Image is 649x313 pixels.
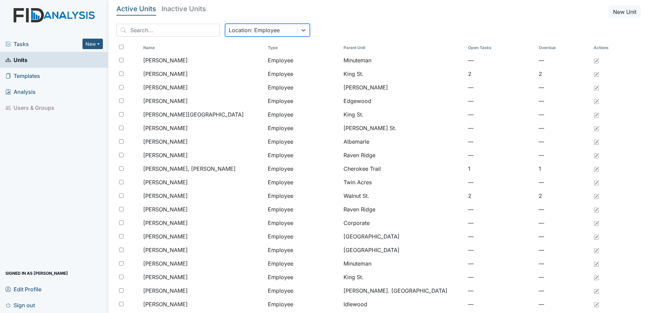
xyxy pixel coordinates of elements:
[341,81,465,94] td: [PERSON_NAME]
[143,110,244,119] span: [PERSON_NAME][GEOGRAPHIC_DATA]
[594,110,599,119] a: Edit
[594,300,599,308] a: Edit
[229,26,280,34] div: Location: Employee
[119,45,124,49] input: Toggle All Rows Selected
[341,257,465,270] td: Minuteman
[341,189,465,203] td: Walnut St.
[594,192,599,200] a: Edit
[82,39,103,49] button: New
[143,97,188,105] span: [PERSON_NAME]
[265,297,341,311] td: Employee
[594,259,599,268] a: Edit
[143,124,188,132] span: [PERSON_NAME]
[341,203,465,216] td: Raven Ridge
[465,216,536,230] td: —
[591,42,625,54] th: Actions
[465,175,536,189] td: —
[536,216,591,230] td: —
[536,121,591,135] td: —
[594,287,599,295] a: Edit
[536,175,591,189] td: —
[265,162,341,175] td: Employee
[341,162,465,175] td: Cherokee Trail
[536,108,591,121] td: —
[341,148,465,162] td: Raven Ridge
[265,257,341,270] td: Employee
[143,83,188,91] span: [PERSON_NAME]
[265,135,341,148] td: Employee
[143,300,188,308] span: [PERSON_NAME]
[5,268,68,278] span: Signed in as [PERSON_NAME]
[265,230,341,243] td: Employee
[341,67,465,81] td: King St.
[465,67,536,81] td: 2
[265,42,341,54] th: Toggle SortBy
[265,81,341,94] td: Employee
[536,297,591,311] td: —
[594,273,599,281] a: Edit
[265,216,341,230] td: Employee
[536,81,591,94] td: —
[265,54,341,67] td: Employee
[536,189,591,203] td: 2
[536,230,591,243] td: —
[265,203,341,216] td: Employee
[265,148,341,162] td: Employee
[594,178,599,186] a: Edit
[5,284,41,294] span: Edit Profile
[143,178,188,186] span: [PERSON_NAME]
[594,83,599,91] a: Edit
[465,257,536,270] td: —
[536,42,591,54] th: Toggle SortBy
[341,284,465,297] td: [PERSON_NAME]. [GEOGRAPHIC_DATA]
[536,243,591,257] td: —
[465,54,536,67] td: —
[536,135,591,148] td: —
[594,124,599,132] a: Edit
[143,219,188,227] span: [PERSON_NAME]
[143,70,188,78] span: [PERSON_NAME]
[465,42,536,54] th: Toggle SortBy
[143,192,188,200] span: [PERSON_NAME]
[5,86,36,97] span: Analysis
[162,5,206,12] h5: Inactive Units
[143,205,188,213] span: [PERSON_NAME]
[594,151,599,159] a: Edit
[341,121,465,135] td: [PERSON_NAME] St.
[536,148,591,162] td: —
[536,270,591,284] td: —
[143,138,188,146] span: [PERSON_NAME]
[116,24,220,37] input: Search...
[143,232,188,241] span: [PERSON_NAME]
[536,94,591,108] td: —
[143,273,188,281] span: [PERSON_NAME]
[143,151,188,159] span: [PERSON_NAME]
[594,97,599,105] a: Edit
[465,108,536,121] td: —
[143,246,188,254] span: [PERSON_NAME]
[465,162,536,175] td: 1
[5,40,82,48] a: Tasks
[341,42,465,54] th: Toggle SortBy
[5,55,27,65] span: Units
[465,203,536,216] td: —
[265,67,341,81] td: Employee
[465,297,536,311] td: —
[465,148,536,162] td: —
[594,246,599,254] a: Edit
[143,56,188,64] span: [PERSON_NAME]
[5,300,35,310] span: Sign out
[341,243,465,257] td: [GEOGRAPHIC_DATA]
[341,94,465,108] td: Edgewood
[465,284,536,297] td: —
[536,54,591,67] td: —
[465,230,536,243] td: —
[341,54,465,67] td: Minuteman
[594,232,599,241] a: Edit
[594,56,599,64] a: Edit
[5,70,40,81] span: Templates
[265,121,341,135] td: Employee
[341,230,465,243] td: [GEOGRAPHIC_DATA]
[265,284,341,297] td: Employee
[465,135,536,148] td: —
